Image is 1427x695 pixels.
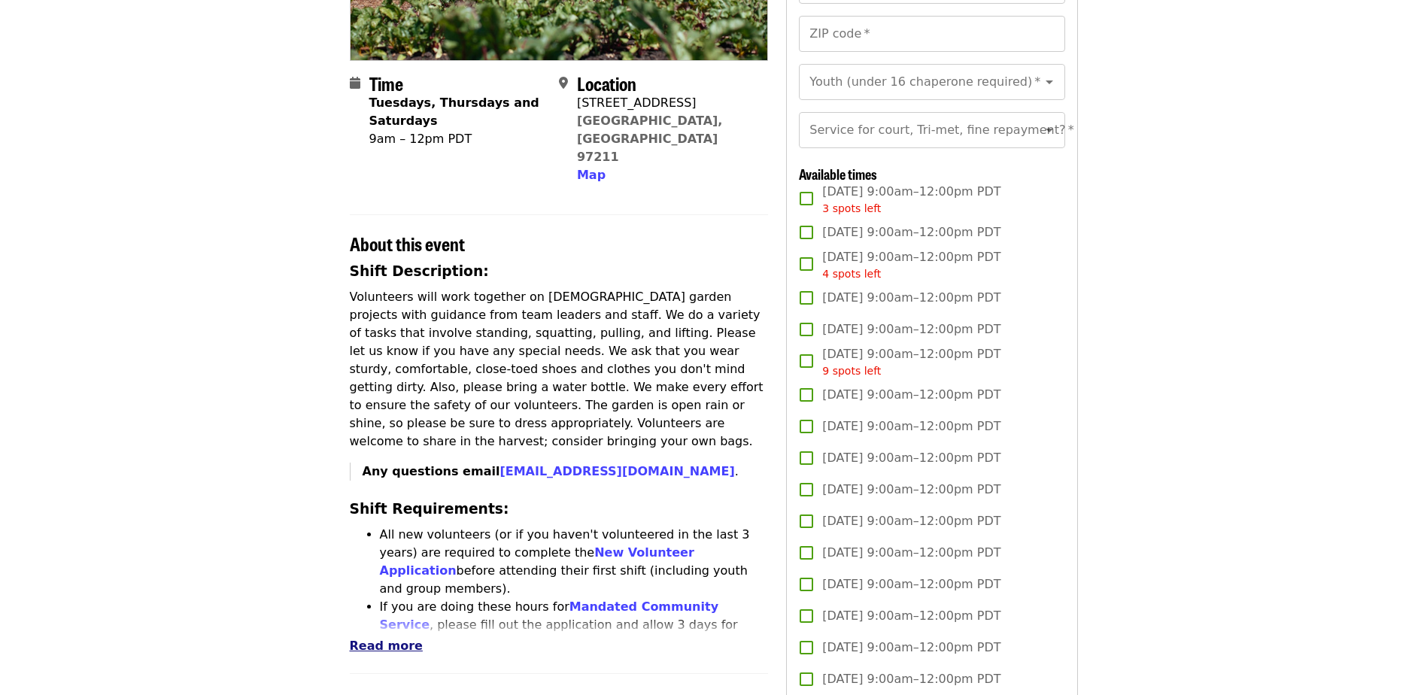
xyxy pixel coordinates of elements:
span: Read more [350,639,423,653]
span: Available times [799,164,877,184]
span: 3 spots left [822,202,881,214]
span: [DATE] 9:00am–12:00pm PDT [822,607,1000,625]
li: All new volunteers (or if you haven't volunteered in the last 3 years) are required to complete t... [380,526,769,598]
span: 9 spots left [822,365,881,377]
span: [DATE] 9:00am–12:00pm PDT [822,512,1000,530]
button: Open [1039,120,1060,141]
span: Time [369,70,403,96]
i: map-marker-alt icon [559,76,568,90]
li: If you are doing these hours for , please fill out the application and allow 3 days for approval.... [380,598,769,670]
strong: Shift Description: [350,263,489,279]
i: calendar icon [350,76,360,90]
span: [DATE] 9:00am–12:00pm PDT [822,223,1000,241]
strong: Shift Requirements: [350,501,509,517]
span: 4 spots left [822,268,881,280]
span: [DATE] 9:00am–12:00pm PDT [822,481,1000,499]
div: [STREET_ADDRESS] [577,94,756,112]
div: 9am – 12pm PDT [369,130,547,148]
span: [DATE] 9:00am–12:00pm PDT [822,449,1000,467]
span: [DATE] 9:00am–12:00pm PDT [822,639,1000,657]
span: Map [577,168,606,182]
span: [DATE] 9:00am–12:00pm PDT [822,183,1000,217]
input: ZIP code [799,16,1064,52]
span: [DATE] 9:00am–12:00pm PDT [822,417,1000,436]
span: [DATE] 9:00am–12:00pm PDT [822,289,1000,307]
button: Map [577,166,606,184]
button: Open [1039,71,1060,93]
button: Read more [350,637,423,655]
p: . [363,463,769,481]
span: Location [577,70,636,96]
p: Volunteers will work together on [DEMOGRAPHIC_DATA] garden projects with guidance from team leade... [350,288,769,451]
strong: Any questions email [363,464,735,478]
span: About this event [350,230,465,256]
a: New Volunteer Application [380,545,694,578]
span: [DATE] 9:00am–12:00pm PDT [822,345,1000,379]
a: [EMAIL_ADDRESS][DOMAIN_NAME] [499,464,734,478]
span: [DATE] 9:00am–12:00pm PDT [822,544,1000,562]
span: [DATE] 9:00am–12:00pm PDT [822,670,1000,688]
a: [GEOGRAPHIC_DATA], [GEOGRAPHIC_DATA] 97211 [577,114,723,164]
span: [DATE] 9:00am–12:00pm PDT [822,320,1000,338]
span: [DATE] 9:00am–12:00pm PDT [822,248,1000,282]
strong: Tuesdays, Thursdays and Saturdays [369,96,539,128]
span: [DATE] 9:00am–12:00pm PDT [822,575,1000,593]
span: [DATE] 9:00am–12:00pm PDT [822,386,1000,404]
